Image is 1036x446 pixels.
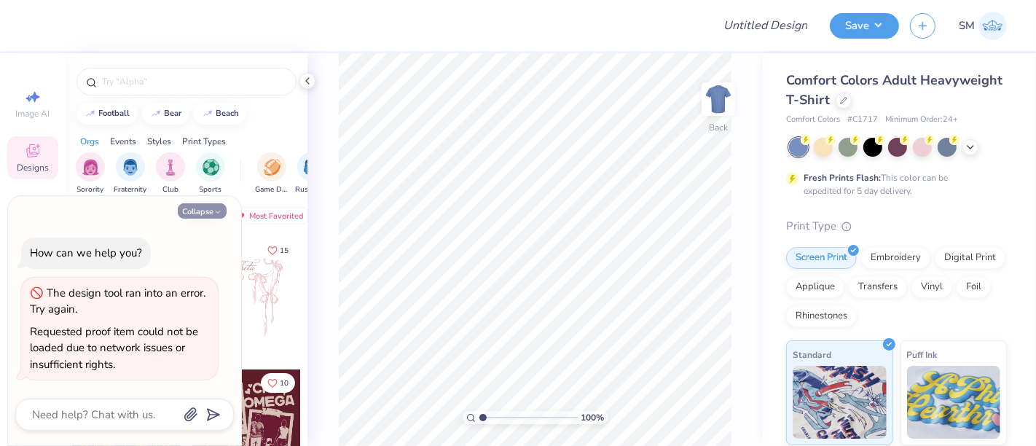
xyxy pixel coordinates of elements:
span: # C1717 [847,114,878,126]
button: filter button [76,152,105,195]
div: filter for Sports [196,152,225,195]
div: filter for Club [156,152,185,195]
span: 100 % [581,411,605,424]
div: football [99,109,130,117]
button: Like [261,240,295,260]
a: SM [959,12,1007,40]
div: Print Types [182,135,226,148]
div: Transfers [849,276,907,298]
img: Back [704,85,733,114]
button: filter button [156,152,185,195]
button: football [76,103,137,125]
div: Vinyl [911,276,952,298]
span: Club [162,184,178,195]
span: Image AI [16,108,50,120]
button: filter button [114,152,147,195]
span: 15 [280,247,289,254]
img: trend_line.gif [150,109,162,118]
div: Embroidery [861,247,930,269]
span: SM [959,17,975,34]
span: Comfort Colors Adult Heavyweight T-Shirt [786,71,1002,109]
span: Sorority [77,184,104,195]
input: Try "Alpha" [101,74,287,89]
div: Requested proof item could not be loaded due to network issues or insufficient rights. [30,324,198,372]
span: Designs [17,162,49,173]
button: filter button [295,152,329,195]
div: filter for Game Day [255,152,289,195]
div: filter for Sorority [76,152,105,195]
div: Back [709,121,728,134]
button: bear [142,103,189,125]
img: Fraternity Image [122,159,138,176]
button: filter button [255,152,289,195]
span: Standard [793,347,831,362]
button: beach [194,103,246,125]
div: Digital Print [935,247,1005,269]
div: Rhinestones [786,305,857,327]
button: filter button [196,152,225,195]
img: Rush & Bid Image [304,159,321,176]
button: Like [261,373,295,393]
img: Game Day Image [264,159,280,176]
span: Game Day [255,184,289,195]
div: Print Type [786,218,1007,235]
span: Sports [200,184,222,195]
button: Collapse [178,203,227,219]
img: Sorority Image [82,159,99,176]
div: beach [216,109,240,117]
div: filter for Fraternity [114,152,147,195]
strong: Fresh Prints Flash: [804,172,881,184]
span: Fraternity [114,184,147,195]
span: Comfort Colors [786,114,840,126]
input: Untitled Design [712,11,819,40]
img: Sports Image [203,159,219,176]
span: Puff Ink [907,347,938,362]
button: Save [830,13,899,39]
img: trend_line.gif [202,109,213,118]
div: The design tool ran into an error. Try again. [30,286,205,317]
img: Puff Ink [907,366,1001,439]
div: This color can be expedited for 5 day delivery. [804,171,983,197]
img: Standard [793,366,887,439]
img: trend_line.gif [85,109,96,118]
div: filter for Rush & Bid [295,152,329,195]
img: Club Image [162,159,178,176]
div: Screen Print [786,247,857,269]
div: How can we help you? [30,246,142,260]
div: Foil [957,276,991,298]
div: Orgs [80,135,99,148]
span: Rush & Bid [295,184,329,195]
span: 10 [280,380,289,387]
div: bear [165,109,182,117]
span: Minimum Order: 24 + [885,114,958,126]
img: Shruthi Mohan [978,12,1007,40]
div: Applique [786,276,844,298]
div: Events [110,135,136,148]
div: Most Favorited [228,207,310,224]
div: Styles [147,135,171,148]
